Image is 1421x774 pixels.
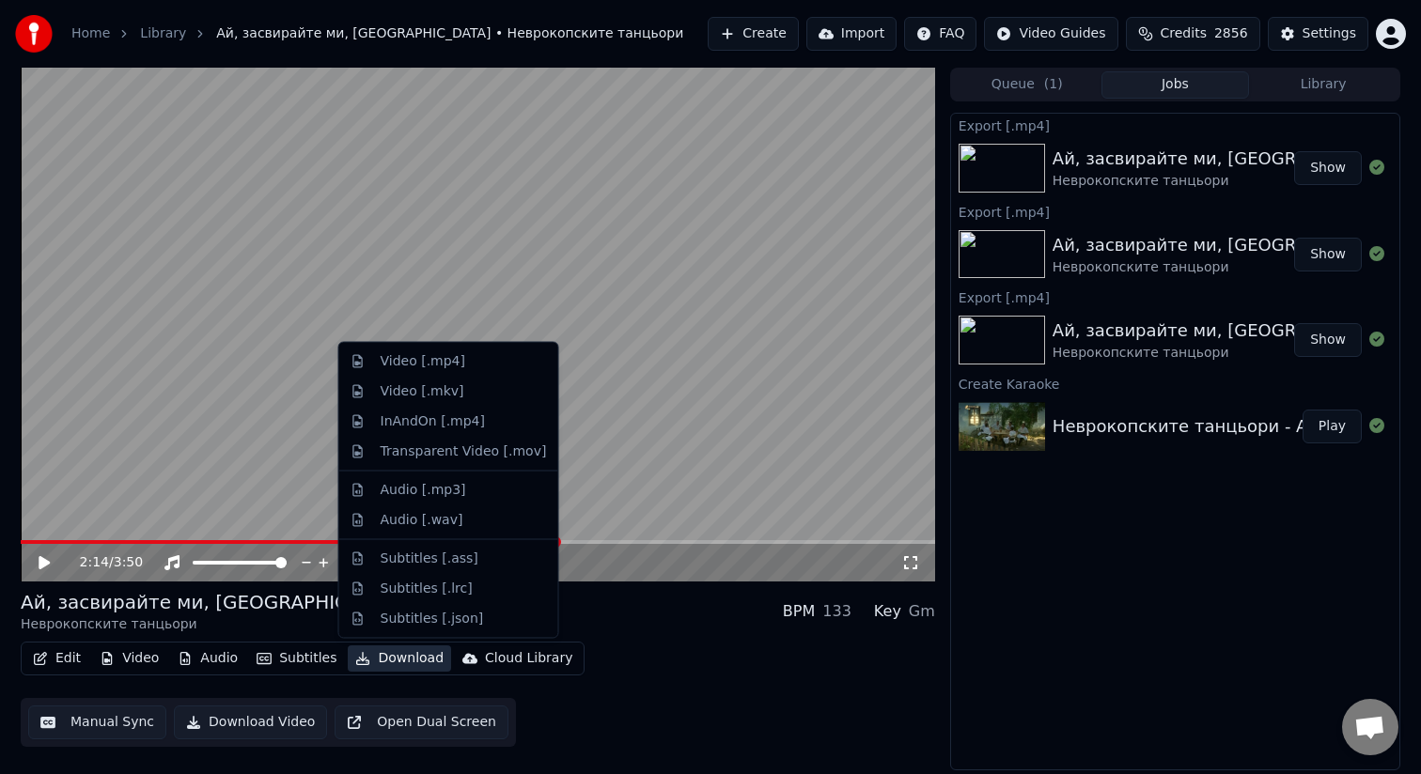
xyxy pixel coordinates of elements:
button: Download Video [174,705,327,739]
span: ( 1 ) [1044,75,1063,94]
div: InAndOn [.mp4] [381,411,486,430]
div: Неврокопските танцьори [1053,172,1406,191]
img: youka [15,15,53,53]
button: Settings [1268,17,1368,51]
button: Play [1303,410,1362,443]
div: Неврокопските танцьори [21,615,413,634]
span: 2856 [1214,24,1248,43]
button: Subtitles [249,645,344,672]
button: Show [1294,323,1362,357]
button: Open Dual Screen [335,705,508,739]
a: Library [140,24,186,43]
span: 2:14 [80,553,109,572]
button: Show [1294,238,1362,271]
button: Manual Sync [28,705,166,739]
button: Show [1294,151,1362,185]
button: Video Guides [984,17,1117,51]
div: Video [.mp4] [381,352,465,371]
div: Subtitles [.lrc] [381,579,473,597]
div: Gm [909,600,935,623]
div: Cloud Library [485,649,572,668]
a: Home [71,24,110,43]
button: Edit [25,645,88,672]
div: Export [.mp4] [951,114,1399,136]
div: Неврокопските танцьори [1053,344,1406,363]
button: FAQ [904,17,976,51]
span: Credits [1161,24,1207,43]
div: / [80,553,125,572]
button: Import [806,17,897,51]
div: 133 [822,600,851,623]
div: Export [.mp4] [951,286,1399,308]
div: Audio [.mp3] [381,480,466,499]
button: Create [708,17,799,51]
div: Transparent Video [.mov] [381,441,547,460]
div: Settings [1303,24,1356,43]
div: Create Karaoke [951,372,1399,395]
button: Download [348,645,451,672]
div: Open chat [1342,699,1398,755]
button: Queue [953,71,1101,99]
div: Key [874,600,901,623]
button: Video [92,645,166,672]
button: Library [1249,71,1398,99]
div: Subtitles [.ass] [381,549,478,567]
div: Video [.mkv] [381,381,464,400]
div: Ай, засвирайте ми, [GEOGRAPHIC_DATA] [1053,317,1406,344]
span: 3:50 [114,553,143,572]
div: Ай, засвирайте ми, [GEOGRAPHIC_DATA] [1053,146,1406,172]
div: Неврокопските танцьори [1053,258,1406,277]
div: Export [.mp4] [951,200,1399,223]
span: Ай, засвирайте ми, [GEOGRAPHIC_DATA] • Неврокопските танцьори [216,24,683,43]
nav: breadcrumb [71,24,683,43]
button: Jobs [1101,71,1250,99]
div: Ай, засвирайте ми, [GEOGRAPHIC_DATA] [1053,232,1406,258]
div: Ай, засвирайте ми, [GEOGRAPHIC_DATA] [21,589,413,615]
div: BPM [783,600,815,623]
button: Credits2856 [1126,17,1260,51]
button: Audio [170,645,245,672]
div: Subtitles [.json] [381,609,484,627]
div: Audio [.wav] [381,510,463,529]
